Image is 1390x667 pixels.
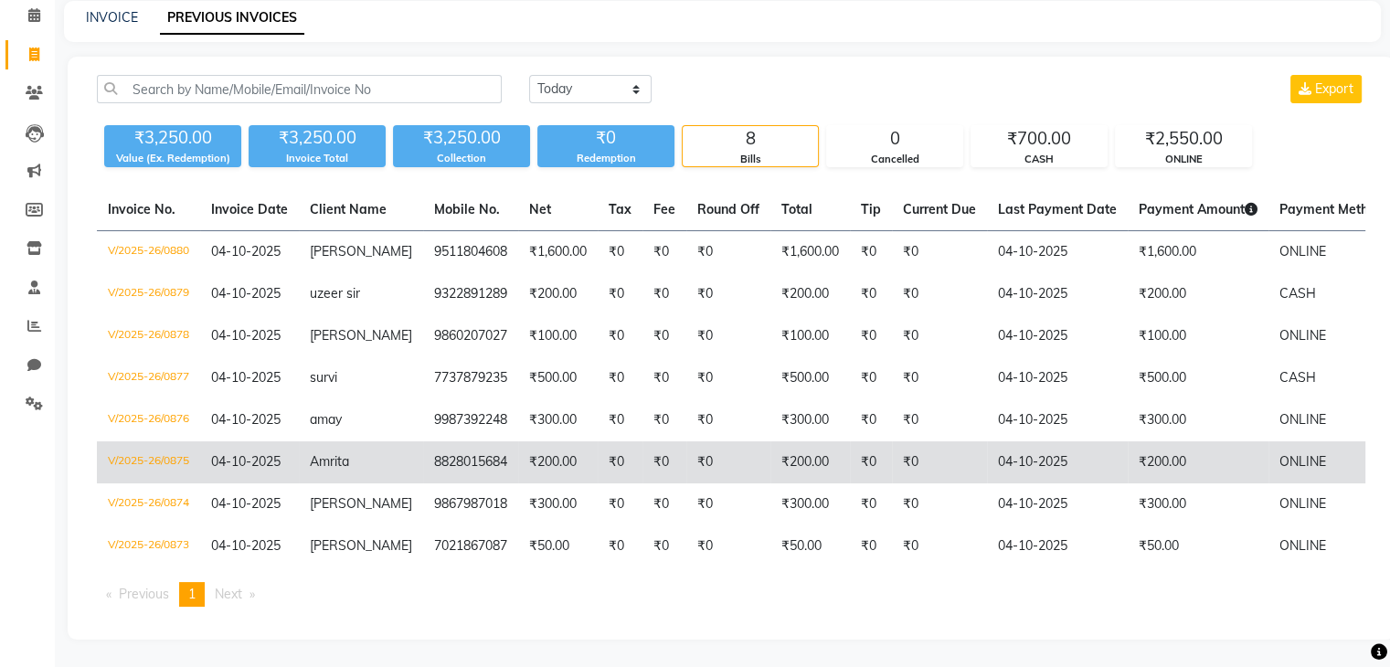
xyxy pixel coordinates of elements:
[211,369,281,386] span: 04-10-2025
[518,483,598,525] td: ₹300.00
[987,483,1128,525] td: 04-10-2025
[1128,315,1268,357] td: ₹100.00
[160,2,304,35] a: PREVIOUS INVOICES
[215,586,242,602] span: Next
[686,483,770,525] td: ₹0
[423,315,518,357] td: 9860207027
[827,126,962,152] div: 0
[598,441,642,483] td: ₹0
[211,201,288,217] span: Invoice Date
[97,357,200,399] td: V/2025-26/0877
[850,315,892,357] td: ₹0
[1128,441,1268,483] td: ₹200.00
[642,399,686,441] td: ₹0
[683,126,818,152] div: 8
[1290,75,1362,103] button: Export
[423,273,518,315] td: 9322891289
[1279,411,1326,428] span: ONLINE
[518,231,598,274] td: ₹1,600.00
[104,151,241,166] div: Value (Ex. Redemption)
[1279,537,1326,554] span: ONLINE
[892,231,987,274] td: ₹0
[971,152,1107,167] div: CASH
[598,399,642,441] td: ₹0
[537,125,674,151] div: ₹0
[529,201,551,217] span: Net
[683,152,818,167] div: Bills
[188,586,196,602] span: 1
[609,201,631,217] span: Tax
[892,441,987,483] td: ₹0
[770,357,850,399] td: ₹500.00
[423,399,518,441] td: 9987392248
[1128,483,1268,525] td: ₹300.00
[434,201,500,217] span: Mobile No.
[1279,453,1326,470] span: ONLINE
[686,525,770,567] td: ₹0
[892,525,987,567] td: ₹0
[892,399,987,441] td: ₹0
[686,399,770,441] td: ₹0
[770,399,850,441] td: ₹300.00
[211,411,281,428] span: 04-10-2025
[97,582,1365,607] nav: Pagination
[1139,201,1257,217] span: Payment Amount
[850,483,892,525] td: ₹0
[642,483,686,525] td: ₹0
[104,125,241,151] div: ₹3,250.00
[393,151,530,166] div: Collection
[310,495,412,512] span: [PERSON_NAME]
[987,357,1128,399] td: 04-10-2025
[770,483,850,525] td: ₹300.00
[686,231,770,274] td: ₹0
[903,201,976,217] span: Current Due
[97,315,200,357] td: V/2025-26/0878
[850,231,892,274] td: ₹0
[1116,152,1251,167] div: ONLINE
[1116,126,1251,152] div: ₹2,550.00
[1128,231,1268,274] td: ₹1,600.00
[827,152,962,167] div: Cancelled
[987,273,1128,315] td: 04-10-2025
[423,231,518,274] td: 9511804608
[518,357,598,399] td: ₹500.00
[518,441,598,483] td: ₹200.00
[998,201,1117,217] span: Last Payment Date
[1279,495,1326,512] span: ONLINE
[686,441,770,483] td: ₹0
[642,441,686,483] td: ₹0
[781,201,812,217] span: Total
[850,399,892,441] td: ₹0
[310,369,337,386] span: survi
[211,495,281,512] span: 04-10-2025
[686,273,770,315] td: ₹0
[1315,80,1353,97] span: Export
[97,273,200,315] td: V/2025-26/0879
[211,243,281,259] span: 04-10-2025
[598,315,642,357] td: ₹0
[850,357,892,399] td: ₹0
[892,273,987,315] td: ₹0
[598,525,642,567] td: ₹0
[770,315,850,357] td: ₹100.00
[423,483,518,525] td: 9867987018
[393,125,530,151] div: ₹3,250.00
[1279,369,1316,386] span: CASH
[518,315,598,357] td: ₹100.00
[653,201,675,217] span: Fee
[598,231,642,274] td: ₹0
[518,525,598,567] td: ₹50.00
[310,537,412,554] span: [PERSON_NAME]
[1128,525,1268,567] td: ₹50.00
[987,231,1128,274] td: 04-10-2025
[598,273,642,315] td: ₹0
[686,357,770,399] td: ₹0
[211,453,281,470] span: 04-10-2025
[86,9,138,26] a: INVOICE
[1128,399,1268,441] td: ₹300.00
[642,315,686,357] td: ₹0
[310,411,342,428] span: amay
[1128,357,1268,399] td: ₹500.00
[211,285,281,302] span: 04-10-2025
[211,537,281,554] span: 04-10-2025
